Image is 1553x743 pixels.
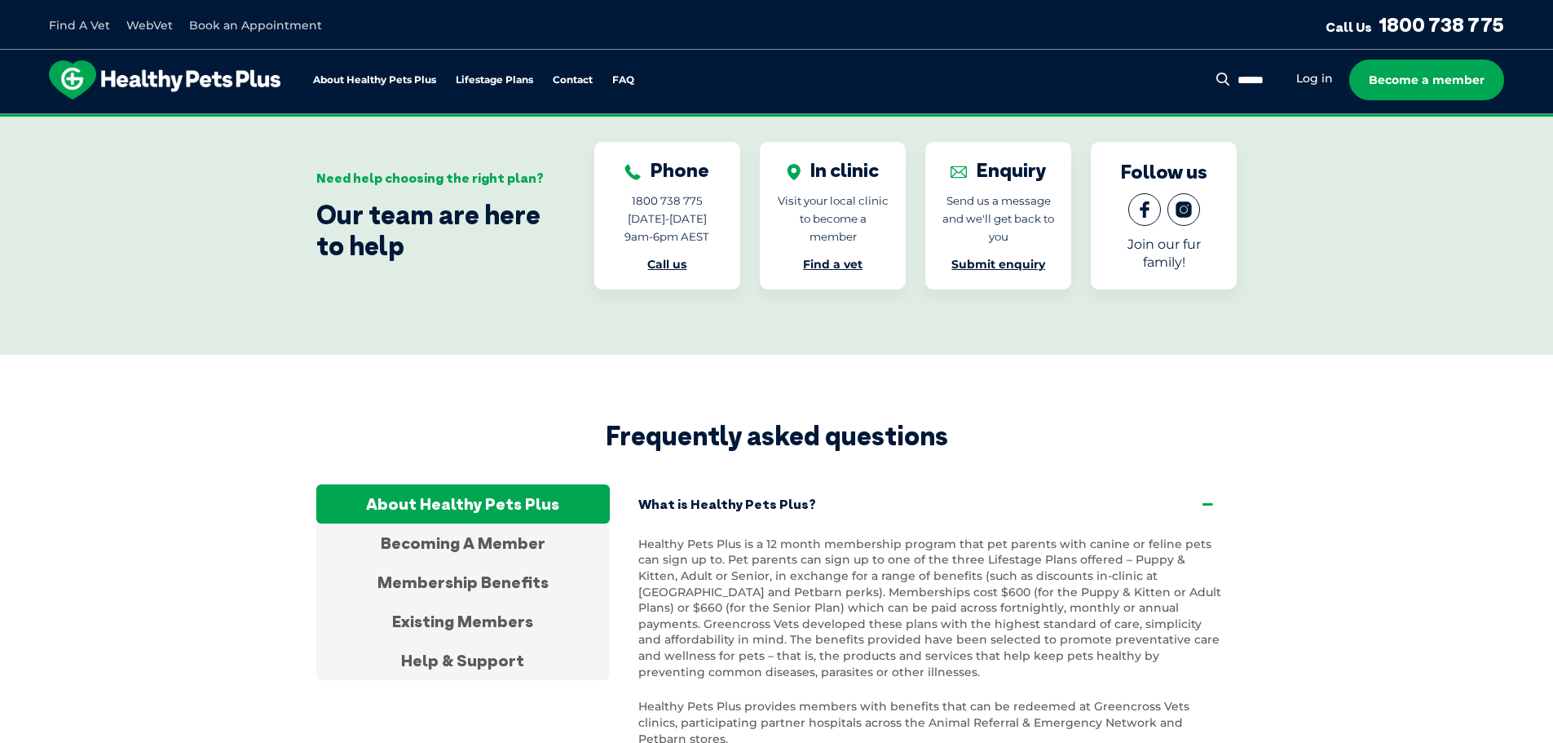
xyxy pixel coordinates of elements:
[632,194,703,207] span: 1800 738 775
[456,75,533,86] a: Lifestage Plans
[647,257,686,272] a: Call us
[49,60,280,100] img: hpp-logo
[316,641,610,680] div: Help & Support
[624,164,641,180] img: Phone
[49,18,110,33] a: Find A Vet
[1349,60,1504,100] a: Become a member
[316,420,1238,451] h2: Frequently asked questions
[951,164,967,180] img: Enquiry
[1326,19,1372,35] span: Call Us
[787,158,879,182] div: In clinic
[316,563,610,602] div: Membership Benefits
[778,194,889,243] span: Visit your local clinic to become a member
[638,537,1225,680] p: Healthy Pets Plus is a 12 month membership program that pet parents with canine or feline pets ca...
[1213,71,1233,87] button: Search
[1107,236,1220,272] p: Join our fur family!
[787,164,801,180] img: In clinic
[626,484,1238,524] a: What is Healthy Pets Plus?
[951,158,1047,182] div: Enquiry
[1296,71,1333,86] a: Log in
[316,199,545,262] div: Our team are here to help
[624,230,709,243] span: 9am-6pm AEST
[1121,160,1207,184] div: Follow us
[189,18,322,33] a: Book an Appointment
[628,212,707,225] span: [DATE]-[DATE]
[553,75,593,86] a: Contact
[316,170,545,186] div: Need help choosing the right plan?
[1326,12,1504,37] a: Call Us1800 738 775
[316,524,610,563] div: Becoming A Member
[316,484,610,524] div: About Healthy Pets Plus
[803,257,863,272] a: Find a vet
[951,257,1045,272] a: Submit enquiry
[472,114,1081,129] span: Proactive, preventative wellness program designed to keep your pet healthier and happier for longer
[612,75,634,86] a: FAQ
[624,158,709,182] div: Phone
[313,75,436,86] a: About Healthy Pets Plus
[126,18,173,33] a: WebVet
[316,602,610,641] div: Existing Members
[942,194,1054,243] span: Send us a message and we'll get back to you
